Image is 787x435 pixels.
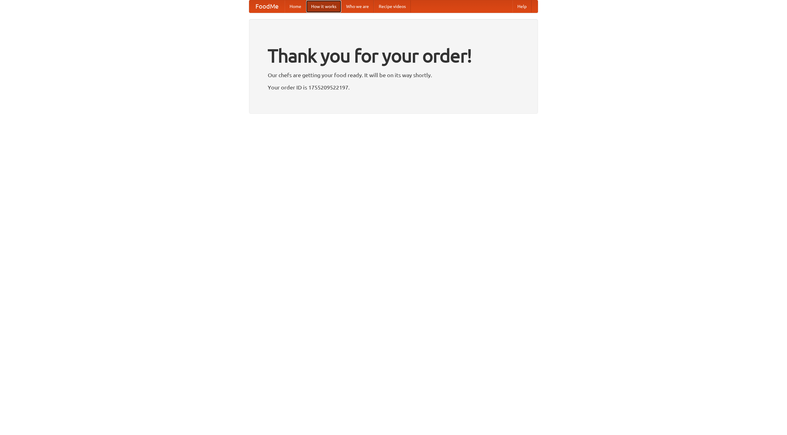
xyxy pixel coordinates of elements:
[374,0,411,13] a: Recipe videos
[249,0,285,13] a: FoodMe
[285,0,306,13] a: Home
[341,0,374,13] a: Who we are
[268,83,519,92] p: Your order ID is 1755209522197.
[306,0,341,13] a: How it works
[268,70,519,80] p: Our chefs are getting your food ready. It will be on its way shortly.
[512,0,532,13] a: Help
[268,41,519,70] h1: Thank you for your order!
